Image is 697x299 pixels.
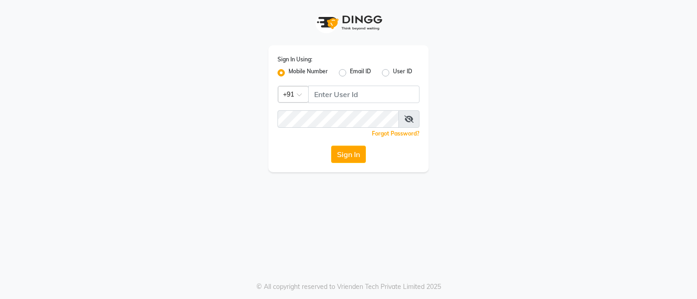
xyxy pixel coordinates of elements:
[331,146,366,163] button: Sign In
[278,110,399,128] input: Username
[278,55,312,64] label: Sign In Using:
[372,130,419,137] a: Forgot Password?
[393,67,412,78] label: User ID
[312,9,385,36] img: logo1.svg
[308,86,419,103] input: Username
[289,67,328,78] label: Mobile Number
[350,67,371,78] label: Email ID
